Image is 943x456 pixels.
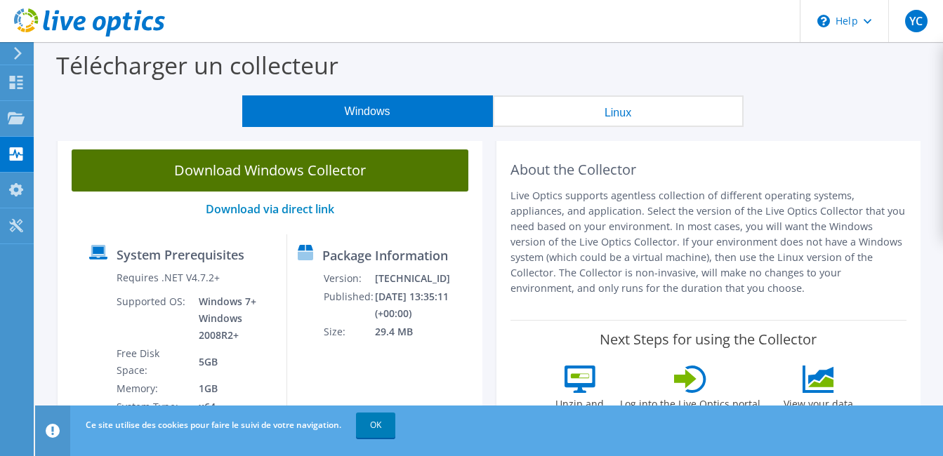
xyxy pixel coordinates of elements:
h2: About the Collector [510,161,907,178]
td: [TECHNICAL_ID] [374,269,476,288]
td: [DATE] 13:35:11 (+00:00) [374,288,476,323]
td: 5GB [188,344,276,380]
label: Requires .NET V4.7.2+ [117,271,220,285]
span: Ce site utilise des cookies pour faire le suivi de votre navigation. [86,419,341,431]
label: Package Information [322,248,448,262]
button: Windows [242,95,493,127]
a: OK [356,413,395,438]
td: x64 [188,398,276,416]
td: Version: [323,269,374,288]
td: Supported OS: [116,293,187,344]
svg: \n [817,15,830,27]
label: Unzip and run the .exe [548,393,612,425]
label: Next Steps for using the Collector [600,331,817,348]
td: 29.4 MB [374,323,476,341]
label: System Prerequisites [117,248,244,262]
td: System Type: [116,398,187,416]
a: Download Windows Collector [72,149,468,192]
td: Free Disk Space: [116,344,187,380]
span: YC [905,10,928,32]
td: Size: [323,323,374,341]
td: Published: [323,288,374,323]
a: Download via direct link [206,201,334,217]
label: Log into the Live Optics portal and view your project [619,393,761,425]
td: Memory: [116,380,187,398]
label: Télécharger un collecteur [56,49,338,81]
p: Live Optics supports agentless collection of different operating systems, appliances, and applica... [510,188,907,296]
label: View your data within the project [768,393,869,425]
td: 1GB [188,380,276,398]
td: Windows 7+ Windows 2008R2+ [188,293,276,344]
button: Linux [493,95,744,127]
